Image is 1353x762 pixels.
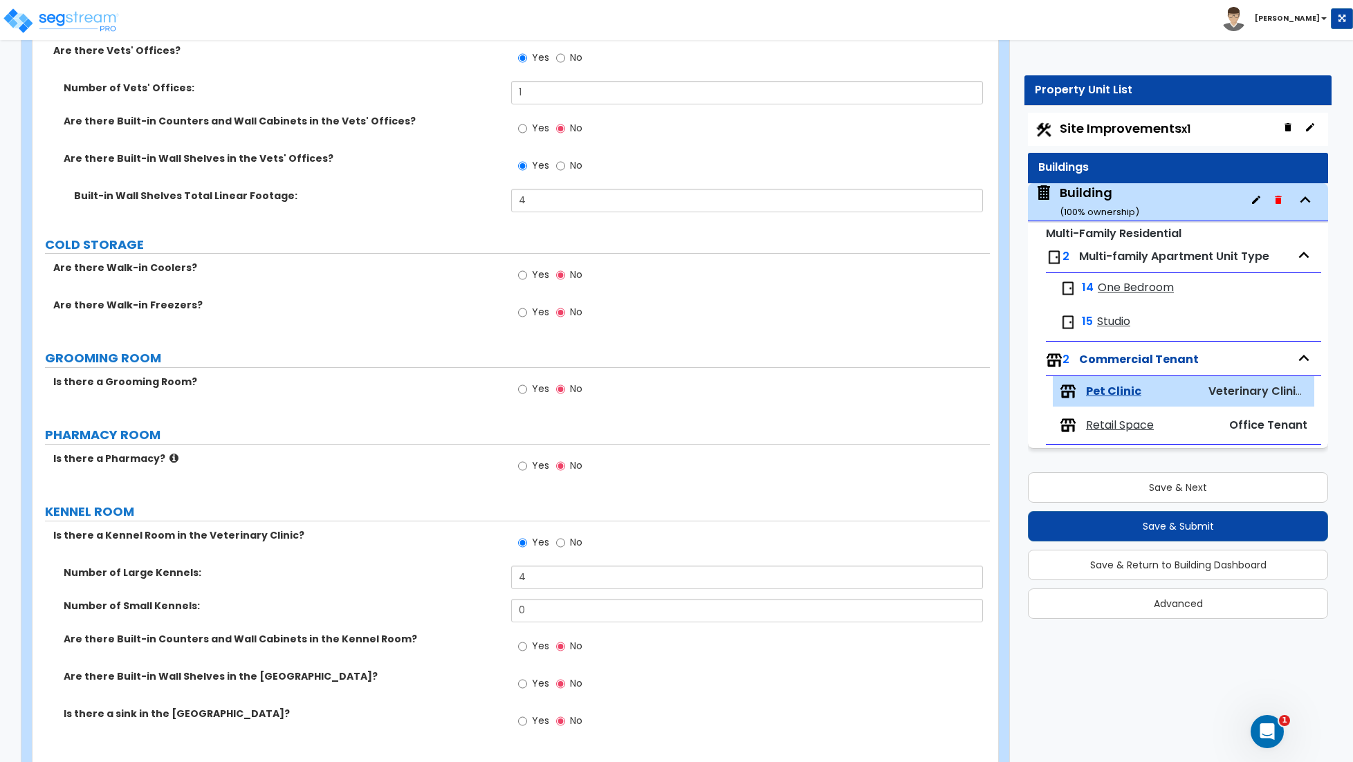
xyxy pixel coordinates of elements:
[532,382,549,396] span: Yes
[1028,472,1328,503] button: Save & Next
[1097,314,1130,330] span: Studio
[1028,511,1328,541] button: Save & Submit
[570,458,582,472] span: No
[1028,550,1328,580] button: Save & Return to Building Dashboard
[556,305,565,320] input: No
[532,121,549,135] span: Yes
[518,382,527,397] input: Yes
[556,50,565,66] input: No
[2,7,120,35] img: logo_pro_r.png
[518,676,527,691] input: Yes
[570,305,582,319] span: No
[570,121,582,135] span: No
[518,535,527,550] input: Yes
[45,349,990,367] label: GROOMING ROOM
[1062,351,1069,367] span: 2
[532,158,549,172] span: Yes
[556,535,565,550] input: No
[556,121,565,136] input: No
[1028,588,1328,619] button: Advanced
[64,632,501,646] label: Are there Built-in Counters and Wall Cabinets in the Kennel Room?
[1035,184,1139,219] span: Building
[518,50,527,66] input: Yes
[64,669,501,683] label: Are there Built-in Wall Shelves in the [GEOGRAPHIC_DATA]?
[518,458,527,474] input: Yes
[570,158,582,172] span: No
[53,452,501,465] label: Is there a Pharmacy?
[45,426,990,444] label: PHARMACY ROOM
[532,458,549,472] span: Yes
[570,268,582,281] span: No
[1079,351,1199,367] span: Commercial Tenant
[570,535,582,549] span: No
[570,676,582,690] span: No
[556,268,565,283] input: No
[1208,383,1345,399] span: Veterinary Clinic Tenant
[1086,418,1154,434] span: Retail Space
[570,50,582,64] span: No
[1062,248,1069,264] span: 2
[1035,184,1053,202] img: building.svg
[53,44,501,57] label: Are there Vets' Offices?
[64,151,501,165] label: Are there Built-in Wall Shelves in the Vets' Offices?
[532,714,549,727] span: Yes
[1046,249,1062,266] img: door.png
[532,639,549,653] span: Yes
[1060,383,1076,400] img: tenants.png
[1046,225,1181,241] small: Multi-Family Residential
[532,268,549,281] span: Yes
[1098,280,1174,296] span: One Bedroom
[64,599,501,613] label: Number of Small Kennels:
[518,305,527,320] input: Yes
[169,453,178,463] i: click for more info!
[1035,82,1321,98] div: Property Unit List
[45,503,990,521] label: KENNEL ROOM
[532,535,549,549] span: Yes
[1251,715,1284,748] iframe: Intercom live chat
[74,189,501,203] label: Built-in Wall Shelves Total Linear Footage:
[1038,160,1318,176] div: Buildings
[53,375,501,389] label: Is there a Grooming Room?
[556,382,565,397] input: No
[1060,314,1076,331] img: door.png
[64,566,501,579] label: Number of Large Kennels:
[1035,121,1053,139] img: Construction.png
[1060,205,1139,219] small: ( 100 % ownership)
[1060,417,1076,434] img: tenants.png
[1255,13,1320,24] b: [PERSON_NAME]
[1086,384,1141,400] span: Pet Clinic
[64,707,501,721] label: Is there a sink in the [GEOGRAPHIC_DATA]?
[518,158,527,174] input: Yes
[1060,120,1190,137] span: Site Improvements
[1046,352,1062,369] img: tenants.png
[53,298,501,312] label: Are there Walk-in Freezers?
[1181,122,1190,136] small: x1
[518,639,527,654] input: Yes
[570,714,582,727] span: No
[53,528,501,542] label: Is there a Kennel Room in the Veterinary Clinic?
[1229,417,1307,433] span: Office Tenant
[1060,184,1139,219] div: Building
[1079,248,1269,264] span: Multi-family Apartment Unit Type
[532,50,549,64] span: Yes
[518,714,527,729] input: Yes
[518,268,527,283] input: Yes
[556,676,565,691] input: No
[556,639,565,654] input: No
[45,236,990,254] label: COLD STORAGE
[532,305,549,319] span: Yes
[64,81,501,95] label: Number of Vets' Offices:
[1279,715,1290,726] span: 1
[556,458,565,474] input: No
[570,639,582,653] span: No
[1082,314,1093,330] span: 15
[570,382,582,396] span: No
[532,676,549,690] span: Yes
[1060,280,1076,297] img: door.png
[518,121,527,136] input: Yes
[1082,280,1094,296] span: 14
[64,114,501,128] label: Are there Built-in Counters and Wall Cabinets in the Vets' Offices?
[556,158,565,174] input: No
[556,714,565,729] input: No
[53,261,501,275] label: Are there Walk-in Coolers?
